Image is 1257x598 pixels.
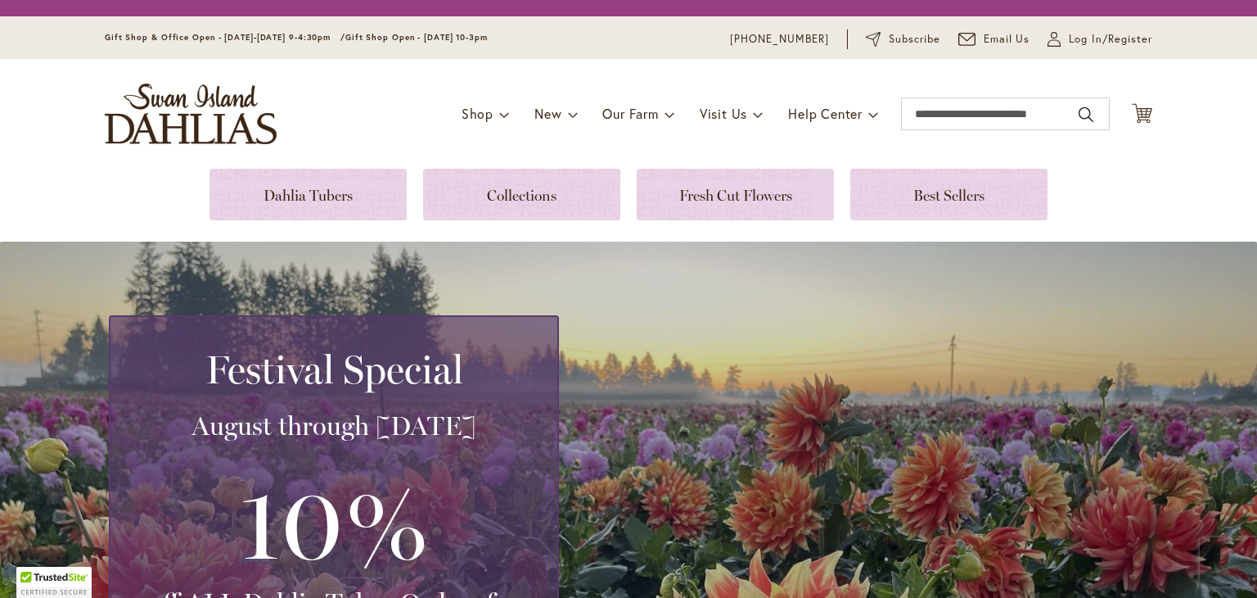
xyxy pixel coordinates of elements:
a: Email Us [958,31,1030,48]
span: Help Center [788,105,863,122]
span: Our Farm [602,105,658,122]
span: Log In/Register [1069,31,1152,48]
h3: August through [DATE] [130,410,538,442]
button: Search [1079,102,1093,128]
a: Subscribe [866,31,940,48]
h3: 10% [130,459,538,587]
div: TrustedSite Certified [16,567,92,598]
a: store logo [105,84,277,144]
span: Shop [462,105,493,122]
span: Subscribe [889,31,940,48]
span: New [534,105,561,122]
a: [PHONE_NUMBER] [730,31,829,48]
h2: Festival Special [130,347,538,392]
a: Log In/Register [1047,31,1152,48]
span: Email Us [984,31,1030,48]
span: Gift Shop Open - [DATE] 10-3pm [345,32,488,43]
span: Visit Us [700,105,747,122]
span: Gift Shop & Office Open - [DATE]-[DATE] 9-4:30pm / [105,32,345,43]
